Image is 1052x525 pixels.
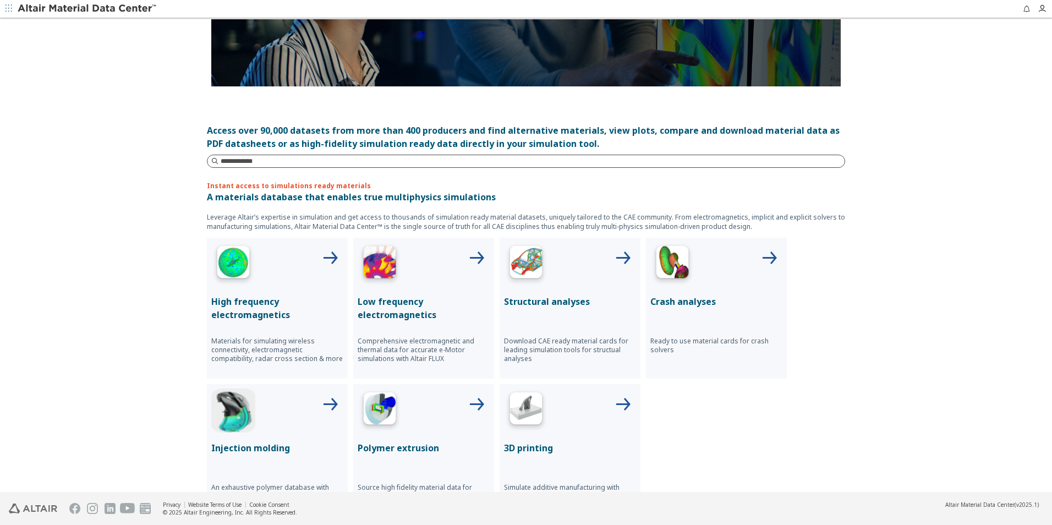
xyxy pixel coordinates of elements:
p: Crash analyses [650,295,782,308]
p: Injection molding [211,441,343,455]
img: Crash Analyses Icon [650,242,694,286]
p: Comprehensive electromagnetic and thermal data for accurate e-Motor simulations with Altair FLUX [358,337,490,363]
img: High Frequency Icon [211,242,255,286]
p: Materials for simulating wireless connectivity, electromagnetic compatibility, radar cross sectio... [211,337,343,363]
p: A materials database that enables true multiphysics simulations [207,190,845,204]
a: Privacy [163,501,180,508]
p: Simulate additive manufacturing with accurate data for commercially available materials [504,483,636,510]
p: Polymer extrusion [358,441,490,455]
button: Polymer Extrusion IconPolymer extrusionSource high fidelity material data for simulating polymer ... [353,384,494,525]
div: © 2025 Altair Engineering, Inc. All Rights Reserved. [163,508,297,516]
img: Altair Material Data Center [18,3,158,14]
div: (v2025.1) [945,501,1039,508]
p: Download CAE ready material cards for leading simulation tools for structual analyses [504,337,636,363]
img: 3D Printing Icon [504,389,548,433]
p: Ready to use material cards for crash solvers [650,337,782,354]
img: Low Frequency Icon [358,242,402,286]
p: High frequency electromagnetics [211,295,343,321]
p: Source high fidelity material data for simulating polymer extrusion process [358,483,490,501]
p: An exhaustive polymer database with simulation ready data for injection molding from leading mate... [211,483,343,510]
p: Low frequency electromagnetics [358,295,490,321]
button: Low Frequency IconLow frequency electromagneticsComprehensive electromagnetic and thermal data fo... [353,238,494,379]
img: Structural Analyses Icon [504,242,548,286]
button: High Frequency IconHigh frequency electromagneticsMaterials for simulating wireless connectivity,... [207,238,348,379]
button: Crash Analyses IconCrash analysesReady to use material cards for crash solvers [646,238,787,379]
img: Altair Engineering [9,504,57,513]
p: Structural analyses [504,295,636,308]
p: Leverage Altair’s expertise in simulation and get access to thousands of simulation ready materia... [207,212,845,231]
div: Access over 90,000 datasets from more than 400 producers and find alternative materials, view plo... [207,124,845,150]
img: Injection Molding Icon [211,389,255,433]
p: 3D printing [504,441,636,455]
span: Altair Material Data Center [945,501,1015,508]
img: Polymer Extrusion Icon [358,389,402,433]
button: Injection Molding IconInjection moldingAn exhaustive polymer database with simulation ready data ... [207,384,348,525]
a: Website Terms of Use [188,501,242,508]
a: Cookie Consent [249,501,289,508]
button: Structural Analyses IconStructural analysesDownload CAE ready material cards for leading simulati... [500,238,640,379]
p: Instant access to simulations ready materials [207,181,845,190]
button: 3D Printing Icon3D printingSimulate additive manufacturing with accurate data for commercially av... [500,384,640,525]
